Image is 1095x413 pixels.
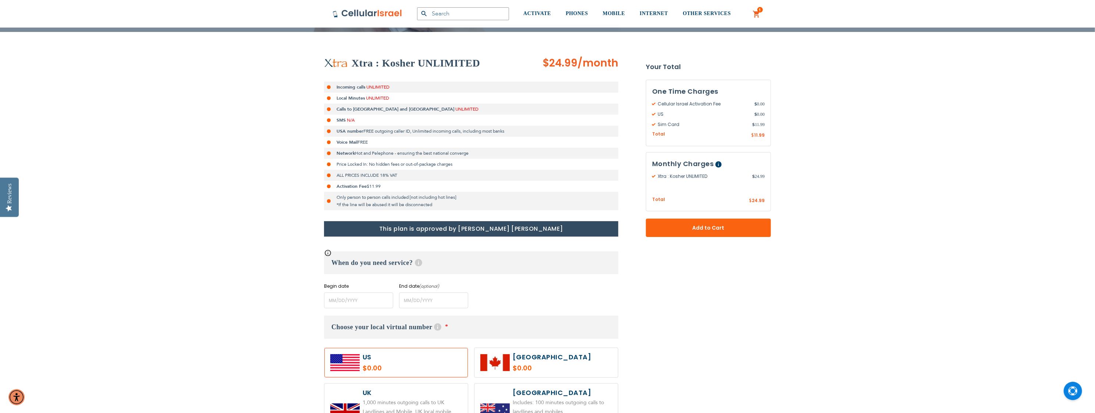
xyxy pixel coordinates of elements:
span: $11.99 [367,183,381,189]
span: US [652,111,754,118]
span: Total [652,131,665,138]
input: Search [417,7,509,20]
span: Sim Card [652,121,752,128]
span: $ [751,132,754,139]
input: MM/DD/YYYY [399,292,468,308]
div: Reviews [6,183,13,204]
span: Cellular Israel Activation Fee [652,101,754,107]
strong: Network [337,150,355,156]
span: Total [652,196,665,203]
span: FREE outgoing caller ID, Unlimited incoming calls, including most banks [363,128,504,134]
li: ALL PRICES INCLUDE 18% VAT [324,170,618,181]
input: MM/DD/YYYY [324,292,393,308]
span: Add to Cart [670,224,747,232]
label: End date [399,283,468,290]
span: FREE [358,139,368,145]
span: Xtra : Kosher UNLIMITED [652,173,752,180]
span: Hot and Pelephone - ensuring the best national converge [355,150,469,156]
img: Xtra : Kosher UNLIMITED [324,58,348,68]
strong: Calls to [GEOGRAPHIC_DATA] and [GEOGRAPHIC_DATA] [337,106,454,112]
h3: When do you need service? [324,251,618,274]
span: Help [415,259,422,266]
span: UNLIMITED [366,95,389,101]
strong: Incoming calls [337,84,365,90]
span: ACTIVATE [523,11,551,16]
span: $ [752,173,755,180]
img: Cellular Israel Logo [333,9,402,18]
span: Monthly Charges [652,159,714,168]
span: 0.00 [754,101,765,107]
span: 24.99 [752,197,765,204]
span: 11.99 [752,121,765,128]
strong: USA number [337,128,363,134]
a: 1 [753,10,761,19]
span: Help [715,161,722,168]
span: $ [754,111,757,118]
span: Help [434,323,441,331]
label: Begin date [324,283,393,290]
strong: Activation Fee [337,183,367,189]
strong: SMS [337,117,346,123]
span: Choose your local virtual number [331,323,432,331]
h1: This plan is approved by [PERSON_NAME] [PERSON_NAME] [324,221,618,237]
li: Only person to person calls included [not including hot lines] *If the line will be abused it wil... [324,192,618,210]
strong: Your Total [646,61,771,72]
i: (optional) [419,283,440,289]
span: 0.00 [754,111,765,118]
span: $ [749,198,752,204]
span: $ [752,121,755,128]
span: UNLIMITED [455,106,479,112]
li: Price Locked In: No hidden fees or out-of-package charges [324,159,618,170]
span: /month [577,56,618,71]
span: INTERNET [640,11,668,16]
strong: Voice Mail [337,139,358,145]
span: $ [754,101,757,107]
span: N/A [347,117,355,123]
h2: Xtra : Kosher UNLIMITED [352,56,480,71]
strong: Local Minutes [337,95,365,101]
span: 24.99 [752,173,765,180]
div: Accessibility Menu [8,389,25,405]
span: $24.99 [543,56,577,70]
span: OTHER SERVICES [683,11,731,16]
span: 1 [759,7,761,13]
button: Add to Cart [646,219,771,237]
span: 11.99 [754,132,765,138]
span: PHONES [566,11,588,16]
h3: One Time Charges [652,86,765,97]
span: UNLIMITED [366,84,390,90]
span: MOBILE [603,11,625,16]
